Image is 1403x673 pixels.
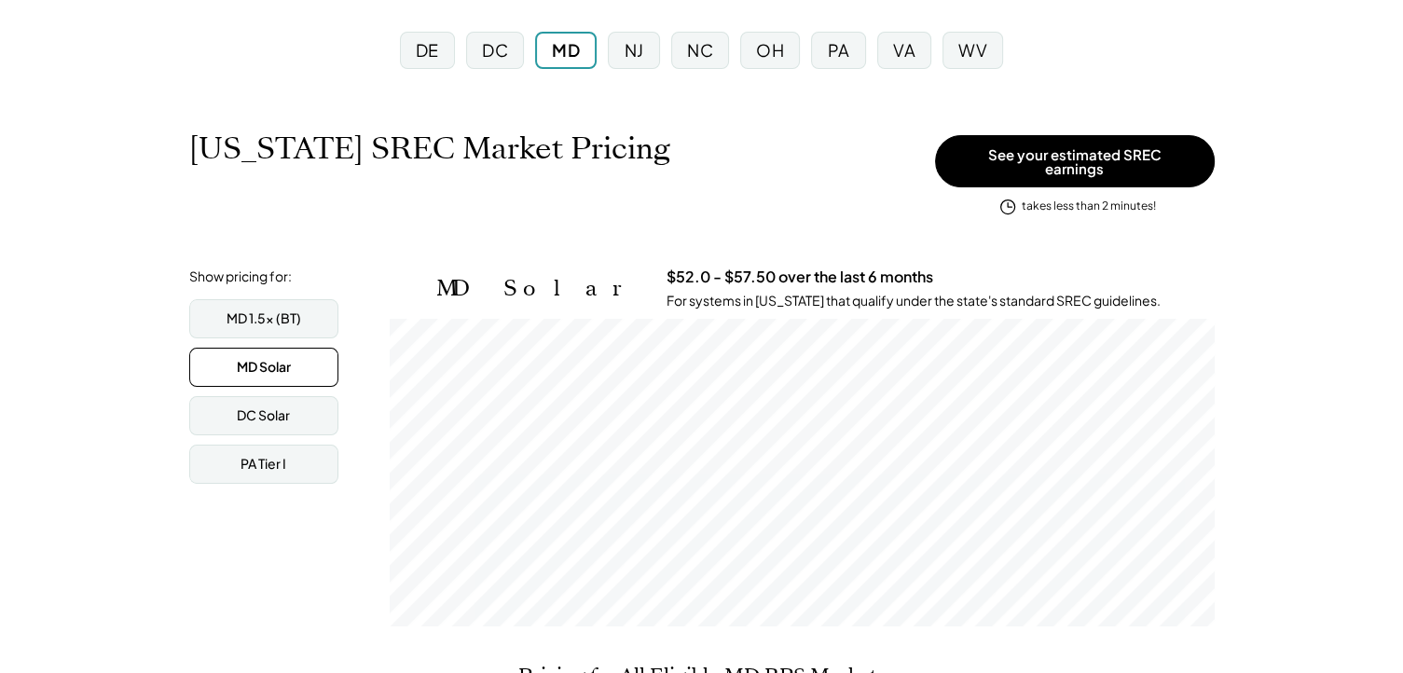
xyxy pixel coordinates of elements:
[416,38,439,62] div: DE
[687,38,713,62] div: NC
[237,358,291,377] div: MD Solar
[552,38,580,62] div: MD
[667,292,1161,310] div: For systems in [US_STATE] that qualify under the state's standard SREC guidelines.
[227,309,301,328] div: MD 1.5x (BT)
[828,38,850,62] div: PA
[189,268,292,286] div: Show pricing for:
[237,406,290,425] div: DC Solar
[958,38,987,62] div: WV
[893,38,915,62] div: VA
[436,275,639,302] h2: MD Solar
[482,38,508,62] div: DC
[189,130,670,167] h1: [US_STATE] SREC Market Pricing
[667,268,933,287] h3: $52.0 - $57.50 over the last 6 months
[241,455,286,474] div: PA Tier I
[935,135,1215,187] button: See your estimated SREC earnings
[756,38,784,62] div: OH
[1022,199,1156,214] div: takes less than 2 minutes!
[625,38,644,62] div: NJ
